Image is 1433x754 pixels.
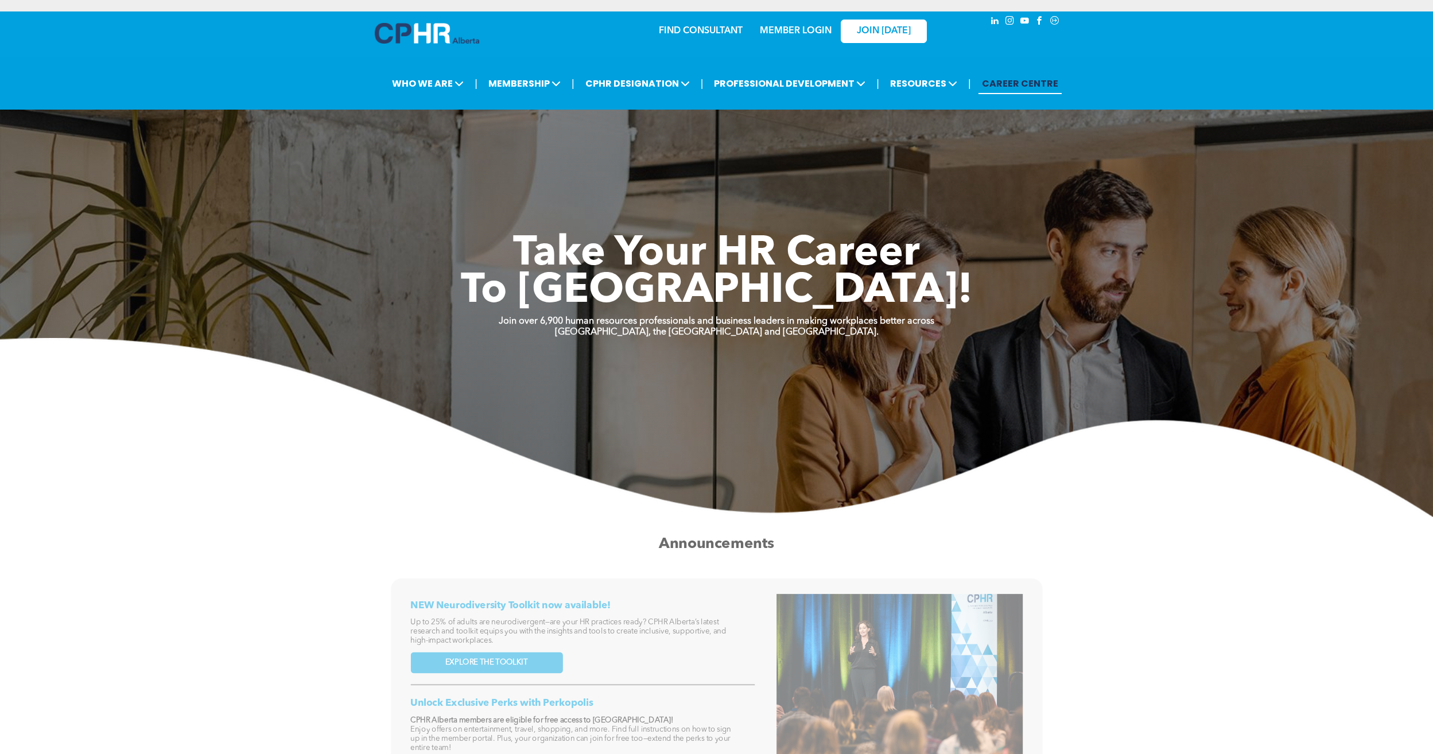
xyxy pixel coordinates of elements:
[968,72,971,95] li: |
[989,14,1001,30] a: linkedin
[485,73,564,94] span: MEMBERSHIP
[760,26,832,36] a: MEMBER LOGIN
[841,20,927,43] a: JOIN [DATE]
[410,716,673,724] strong: CPHR Alberta members are eligible for free access to [GEOGRAPHIC_DATA]!
[375,23,479,44] img: A blue and white logo for cp alberta
[701,72,704,95] li: |
[1048,14,1061,30] a: Social network
[659,26,743,36] a: FIND CONSULTANT
[876,72,879,95] li: |
[475,72,477,95] li: |
[499,317,934,326] strong: Join over 6,900 human resources professionals and business leaders in making workplaces better ac...
[410,698,593,708] span: Unlock Exclusive Perks with Perkopolis
[389,73,467,94] span: WHO WE ARE
[410,618,726,644] span: Up to 25% of adults are neurodivergent—are your HR practices ready? CPHR Alberta’s latest researc...
[1034,14,1046,30] a: facebook
[410,725,731,751] span: Enjoy offers on entertainment, travel, shopping, and more. Find full instructions on how to sign ...
[1019,14,1031,30] a: youtube
[555,328,879,337] strong: [GEOGRAPHIC_DATA], the [GEOGRAPHIC_DATA] and [GEOGRAPHIC_DATA].
[978,73,1062,94] a: CAREER CENTRE
[410,652,562,673] a: EXPLORE THE TOOLKIT
[461,271,973,312] span: To [GEOGRAPHIC_DATA]!
[513,234,920,275] span: Take Your HR Career
[1004,14,1016,30] a: instagram
[710,73,869,94] span: PROFESSIONAL DEVELOPMENT
[659,537,774,551] span: Announcements
[445,658,528,667] span: EXPLORE THE TOOLKIT
[410,600,611,610] span: NEW Neurodiversity Toolkit now available!
[887,73,961,94] span: RESOURCES
[572,72,574,95] li: |
[857,26,911,37] span: JOIN [DATE]
[582,73,693,94] span: CPHR DESIGNATION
